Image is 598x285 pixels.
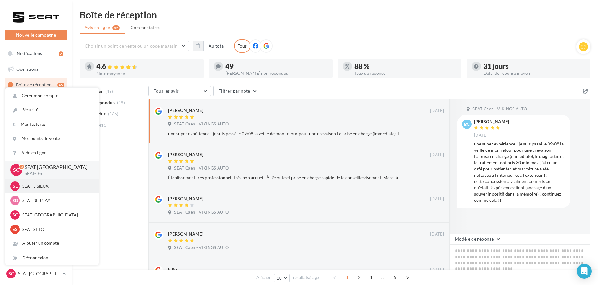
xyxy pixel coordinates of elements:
[193,41,230,51] button: Au total
[430,196,444,202] span: [DATE]
[378,272,388,282] span: ...
[430,232,444,237] span: [DATE]
[450,234,504,244] button: Modèle de réponse
[13,212,18,218] span: SC
[18,271,60,277] p: SEAT [GEOGRAPHIC_DATA]
[57,83,64,88] div: 49
[25,171,89,176] p: SEAT-IFS
[154,88,179,94] span: Tous les avis
[4,47,66,60] button: Notifications 2
[483,63,585,70] div: 31 jours
[203,41,230,51] button: Au total
[5,89,99,103] a: Gérer mon compte
[277,276,282,281] span: 10
[22,183,91,189] p: SEAT LISIEUX
[483,71,585,75] div: Délai de réponse moyen
[5,30,67,40] button: Nouvelle campagne
[16,82,52,87] span: Boîte de réception
[168,266,177,272] div: E Ro
[25,164,89,171] p: SEAT [GEOGRAPHIC_DATA]
[13,226,18,232] span: SS
[168,196,203,202] div: [PERSON_NAME]
[274,274,290,282] button: 10
[342,272,352,282] span: 1
[117,100,125,105] span: (49)
[13,166,19,174] span: SC
[96,71,198,76] div: Note moyenne
[293,275,319,281] span: résultats/page
[474,133,488,138] span: [DATE]
[430,108,444,114] span: [DATE]
[213,86,260,96] button: Filtrer par note
[85,99,115,106] span: Non répondus
[354,272,364,282] span: 2
[474,141,565,203] div: une super expérience ! je suis passé le 09/08 la veille de mon retour pour une crevaison La prise...
[85,43,178,48] span: Choisir un point de vente ou un code magasin
[464,121,470,127] span: bc
[174,245,229,251] span: SEAT Caen - VIKINGS AUTO
[4,63,68,76] a: Opérations
[174,165,229,171] span: SEAT Caen - VIKINGS AUTO
[80,41,189,51] button: Choisir un point de vente ou un code magasin
[96,63,198,70] div: 4.6
[168,107,203,114] div: [PERSON_NAME]
[225,63,327,70] div: 49
[22,212,91,218] p: SEAT [GEOGRAPHIC_DATA]
[5,117,99,131] a: Mes factures
[22,226,91,232] p: SEAT ST LO
[5,268,67,280] a: SC SEAT [GEOGRAPHIC_DATA]
[174,121,229,127] span: SEAT Caen - VIKINGS AUTO
[225,71,327,75] div: [PERSON_NAME] non répondus
[4,78,68,91] a: Boîte de réception49
[59,51,63,56] div: 2
[174,210,229,215] span: SEAT Caen - VIKINGS AUTO
[17,51,42,56] span: Notifications
[168,151,203,158] div: [PERSON_NAME]
[430,267,444,273] span: [DATE]
[13,197,18,204] span: SB
[5,236,99,250] div: Ajouter un compte
[97,123,108,128] span: (415)
[4,125,68,138] a: Contacts
[4,94,68,107] a: Visibilité en ligne
[4,156,68,170] a: Calendrier
[131,24,161,31] span: Commentaires
[354,63,456,70] div: 88 %
[16,66,38,72] span: Opérations
[148,86,211,96] button: Tous les avis
[4,193,68,211] a: Campagnes DataOnDemand
[4,141,68,154] a: Médiathèque
[366,272,376,282] span: 3
[13,183,18,189] span: SL
[390,272,400,282] span: 5
[8,271,14,277] span: SC
[4,110,68,123] a: Campagnes
[256,275,271,281] span: Afficher
[5,131,99,145] a: Mes points de vente
[5,103,99,117] a: Sécurité
[474,120,509,124] div: [PERSON_NAME]
[108,111,119,116] span: (366)
[234,39,250,53] div: Tous
[168,130,403,137] div: une super expérience ! je suis passé le 09/08 la veille de mon retour pour une crevaison La prise...
[22,197,91,204] p: SEAT BERNAY
[168,175,403,181] div: Établissement très professionnel. Très bon accueil. À l'écoute et prise en charge rapide. Je le c...
[5,146,99,160] a: Aide en ligne
[430,152,444,158] span: [DATE]
[472,106,527,112] span: SEAT Caen - VIKINGS AUTO
[5,251,99,265] div: Déconnexion
[577,264,592,279] div: Open Intercom Messenger
[168,231,203,237] div: [PERSON_NAME]
[4,172,68,190] a: PLV et print personnalisable
[354,71,456,75] div: Taux de réponse
[80,10,590,19] div: Boîte de réception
